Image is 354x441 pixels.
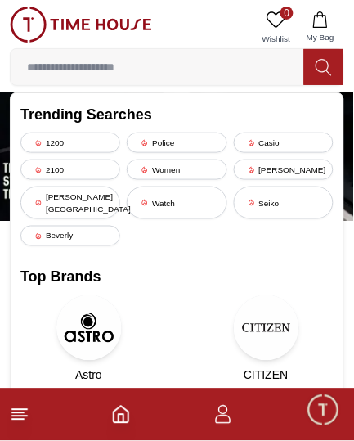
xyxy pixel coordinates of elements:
[20,266,334,289] h2: Top Brands
[280,7,294,20] span: 0
[20,226,120,246] div: Beverly
[198,295,334,384] a: CITIZENCITIZEN
[20,133,120,153] div: 1200
[256,7,297,48] a: 0Wishlist
[127,187,226,219] div: Watch
[256,33,297,45] span: Wishlist
[234,187,334,219] div: Seiko
[111,405,131,425] a: Home
[10,7,152,43] img: ...
[127,133,226,153] div: Police
[20,295,157,384] a: AstroAstro
[244,367,288,384] span: CITIZEN
[56,295,122,361] img: Astro
[20,103,334,126] h2: Trending Searches
[306,393,342,429] div: Chat Widget
[75,367,102,384] span: Astro
[300,31,341,43] span: My Bag
[20,187,120,219] div: [PERSON_NAME][GEOGRAPHIC_DATA]
[234,295,299,361] img: CITIZEN
[234,160,334,180] div: [PERSON_NAME]
[297,7,344,48] button: My Bag
[20,160,120,180] div: 2100
[234,133,334,153] div: Casio
[127,160,226,180] div: Women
